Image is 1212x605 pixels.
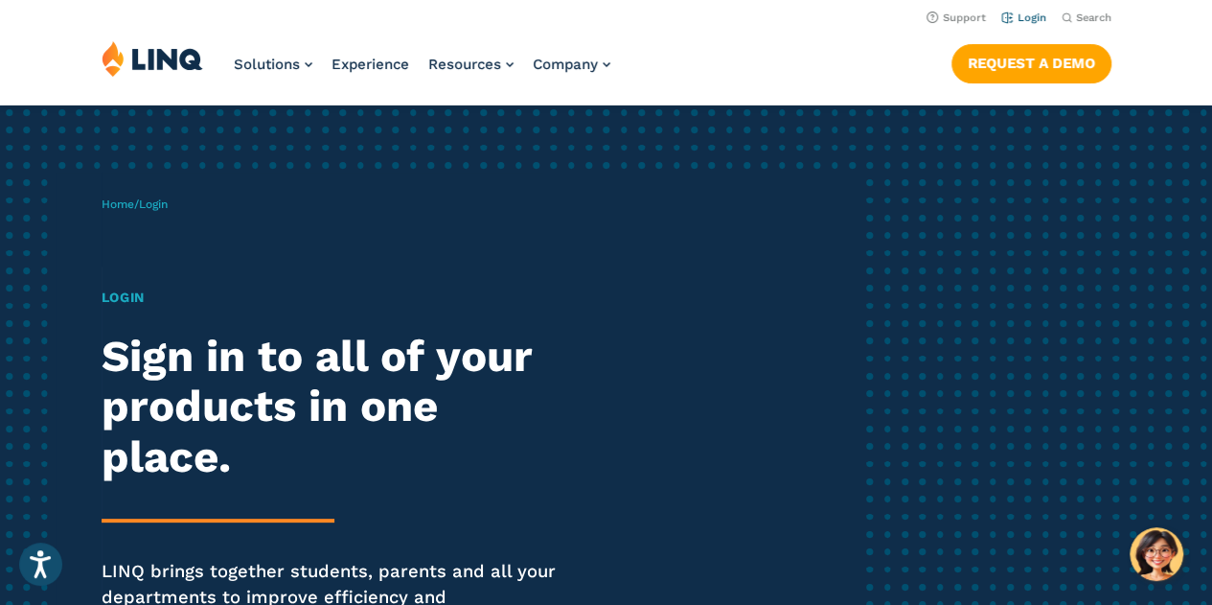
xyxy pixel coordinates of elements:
[533,56,598,73] span: Company
[139,198,168,211] span: Login
[102,198,134,211] a: Home
[533,56,610,73] a: Company
[234,56,300,73] span: Solutions
[1130,527,1183,581] button: Hello, have a question? Let’s chat.
[926,12,986,24] a: Support
[1062,11,1111,25] button: Open Search Bar
[102,332,568,483] h2: Sign in to all of your products in one place.
[428,56,501,73] span: Resources
[102,198,168,211] span: /
[102,40,203,77] img: LINQ | K‑12 Software
[1001,12,1046,24] a: Login
[234,40,610,104] nav: Primary Navigation
[1076,12,1111,24] span: Search
[428,56,514,73] a: Resources
[951,44,1111,82] a: Request a Demo
[332,56,409,73] a: Experience
[102,288,568,308] h1: Login
[951,40,1111,82] nav: Button Navigation
[234,56,312,73] a: Solutions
